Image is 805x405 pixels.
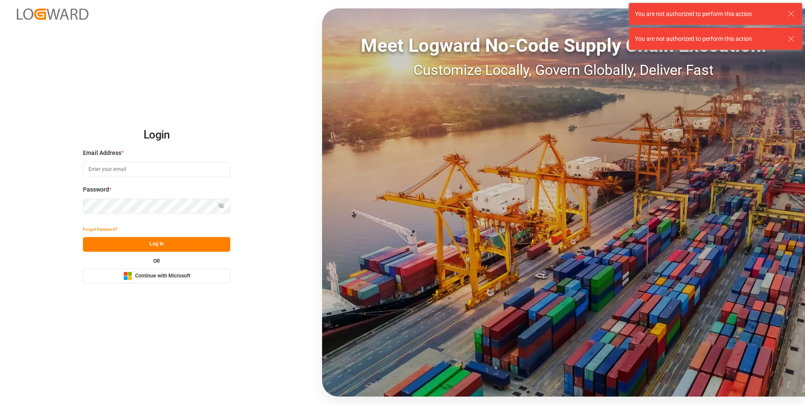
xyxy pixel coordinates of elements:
div: You are not authorized to perform this action [635,10,780,19]
span: Password [83,185,109,194]
div: Customize Locally, Govern Globally, Deliver Fast [322,59,805,81]
span: Continue with Microsoft [135,272,190,280]
h2: Login [83,122,230,149]
img: Logward_new_orange.png [17,8,88,20]
span: Email Address [83,149,121,157]
button: Log In [83,237,230,252]
button: Continue with Microsoft [83,269,230,283]
input: Enter your email [83,162,230,176]
button: Forgot Password? [83,222,117,237]
small: OR [153,258,160,264]
div: You are not authorized to perform this action [635,35,780,43]
div: Meet Logward No-Code Supply Chain Execution: [322,32,805,59]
